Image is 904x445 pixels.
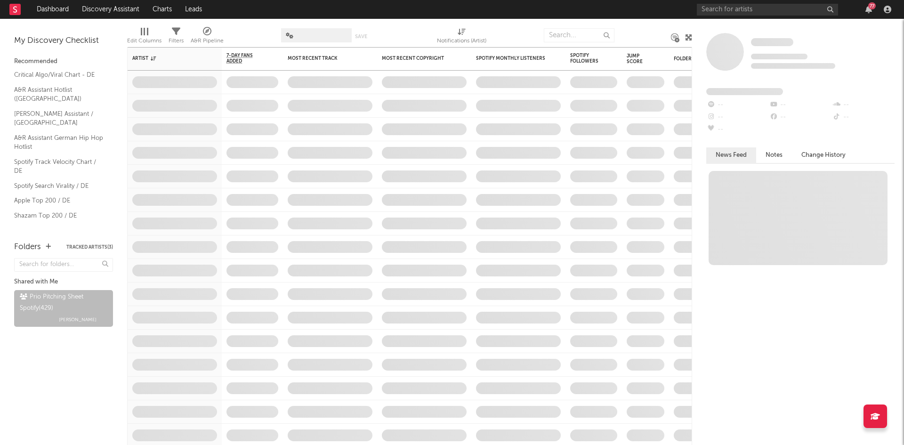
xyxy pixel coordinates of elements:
a: Apple Top 200 / DE [14,195,104,206]
div: Most Recent Copyright [382,56,452,61]
div: -- [706,99,769,111]
a: [PERSON_NAME] Assistant / [GEOGRAPHIC_DATA] [14,109,104,128]
div: -- [769,111,831,123]
div: Notifications (Artist) [437,24,486,51]
div: Spotify Followers [570,53,603,64]
input: Search... [544,28,614,42]
div: A&R Pipeline [191,35,224,47]
div: Prio Pitching Sheet Spotify ( 429 ) [20,291,105,314]
a: A&R Assistant German Hip Hop Hotlist [14,133,104,152]
div: Folders [14,242,41,253]
div: 77 [868,2,876,9]
div: Recommended [14,56,113,67]
input: Search for artists [697,4,838,16]
div: Spotify Monthly Listeners [476,56,547,61]
div: My Discovery Checklist [14,35,113,47]
span: Some Artist [751,38,793,46]
button: Tracked Artists(3) [66,245,113,250]
div: Edit Columns [127,35,161,47]
span: 0 fans last week [751,63,835,69]
a: Spotify Track Velocity Chart / DE [14,157,104,176]
div: -- [769,99,831,111]
div: Filters [169,24,184,51]
span: Tracking Since: [DATE] [751,54,807,59]
a: A&R Assistant Hotlist ([GEOGRAPHIC_DATA]) [14,85,104,104]
div: A&R Pipeline [191,24,224,51]
div: Jump Score [627,53,650,65]
span: [PERSON_NAME] [59,314,97,325]
div: -- [706,123,769,136]
a: Some Artist [751,38,793,47]
a: Spotify Search Virality / DE [14,181,104,191]
div: Most Recent Track [288,56,358,61]
div: Notifications (Artist) [437,35,486,47]
input: Search for folders... [14,258,113,272]
button: News Feed [706,147,756,163]
button: Save [355,34,367,39]
div: -- [832,111,895,123]
button: 77 [865,6,872,13]
div: Filters [169,35,184,47]
button: Change History [792,147,855,163]
a: Critical Algo/Viral Chart - DE [14,70,104,80]
div: Folders [674,56,744,62]
a: Prio Pitching Sheet Spotify(429)[PERSON_NAME] [14,290,113,327]
button: Notes [756,147,792,163]
a: Shazam Top 200 / DE [14,210,104,221]
div: Artist [132,56,203,61]
div: Edit Columns [127,24,161,51]
div: -- [706,111,769,123]
span: Fans Added by Platform [706,88,783,95]
span: 7-Day Fans Added [226,53,264,64]
div: -- [832,99,895,111]
div: Shared with Me [14,276,113,288]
